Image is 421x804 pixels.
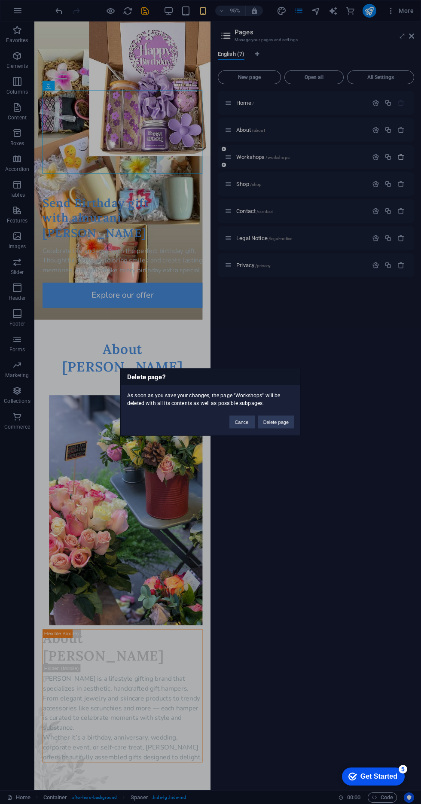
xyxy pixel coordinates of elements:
[25,9,62,17] div: Get Started
[121,369,300,385] h3: Delete page?
[258,416,294,429] button: Delete page
[121,385,300,407] div: As soon as you save your changes, the page "Workshops" will be deleted with all its contents as w...
[64,2,72,10] div: 5
[7,4,70,22] div: Get Started 5 items remaining, 0% complete
[229,416,254,429] button: Cancel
